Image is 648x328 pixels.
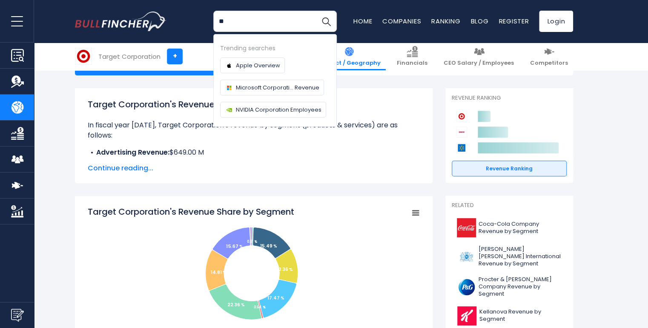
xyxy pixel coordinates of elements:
span: Continue reading... [88,163,420,173]
span: Apple Overview [236,61,280,70]
tspan: 0.54 % [253,305,265,310]
img: bullfincher logo [75,12,166,31]
img: KO logo [457,218,476,237]
img: PM logo [457,247,476,266]
p: In fiscal year [DATE], Target Corporation's revenue by segment (products & services) are as follows: [88,120,420,141]
img: PG logo [457,277,476,296]
span: Coca-Cola Company Revenue by Segment [479,221,562,235]
a: Register [499,17,529,26]
tspan: 0.61 % [247,239,257,244]
div: Trending searches [220,43,330,53]
span: NVIDIA Corporation Employees [236,105,321,114]
img: Target Corporation competitors logo [456,111,467,122]
a: Procter & [PERSON_NAME] Company Revenue by Segment [452,274,567,300]
a: Home [353,17,372,26]
img: TGT logo [75,48,92,64]
p: Related [452,202,567,209]
img: Company logo [225,106,233,114]
img: Company logo [225,61,233,70]
a: Companies [382,17,421,26]
a: + [167,49,183,64]
a: Apple Overview [220,58,285,73]
a: Competitors [525,43,573,70]
tspan: 22.36 % [227,302,245,308]
span: Financials [397,60,427,67]
b: Advertising Revenue: [96,147,169,157]
h1: Target Corporation's Revenue by Segment [88,98,420,111]
img: Walmart competitors logo [456,142,467,153]
p: Revenue Ranking [452,95,567,102]
tspan: Target Corporation's Revenue Share by Segment [88,206,294,218]
a: Microsoft Corporati... Revenue [220,80,324,95]
button: Search [315,11,337,32]
span: Product / Geography [318,60,381,67]
a: Coca-Cola Company Revenue by Segment [452,216,567,239]
a: Product / Geography [313,43,386,70]
span: Microsoft Corporati... Revenue [236,83,319,92]
a: Login [539,11,573,32]
a: Revenue Ranking [452,161,567,177]
span: [PERSON_NAME] [PERSON_NAME] International Revenue by Segment [479,246,562,268]
span: Kellanova Revenue by Segment [479,308,562,323]
li: $649.00 M [88,147,420,158]
a: Go to homepage [75,12,166,31]
tspan: 12.36 % [277,266,293,273]
a: Ranking [431,17,460,26]
tspan: 14.81 % [211,269,227,276]
span: CEO Salary / Employees [444,60,514,67]
a: Kellanova Revenue by Segment [452,304,567,328]
img: Company logo [225,83,233,92]
tspan: 17.47 % [267,295,284,301]
a: Blog [470,17,488,26]
img: Costco Wholesale Corporation competitors logo [456,127,467,138]
a: Financials [392,43,433,70]
tspan: 15.67 % [226,243,243,250]
a: CEO Salary / Employees [439,43,519,70]
div: Target Corporation [98,52,161,61]
a: [PERSON_NAME] [PERSON_NAME] International Revenue by Segment [452,244,567,270]
span: Procter & [PERSON_NAME] Company Revenue by Segment [479,276,562,298]
a: NVIDIA Corporation Employees [220,102,326,118]
img: K logo [457,306,477,325]
span: Competitors [530,60,568,67]
tspan: 15.49 % [260,243,277,249]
